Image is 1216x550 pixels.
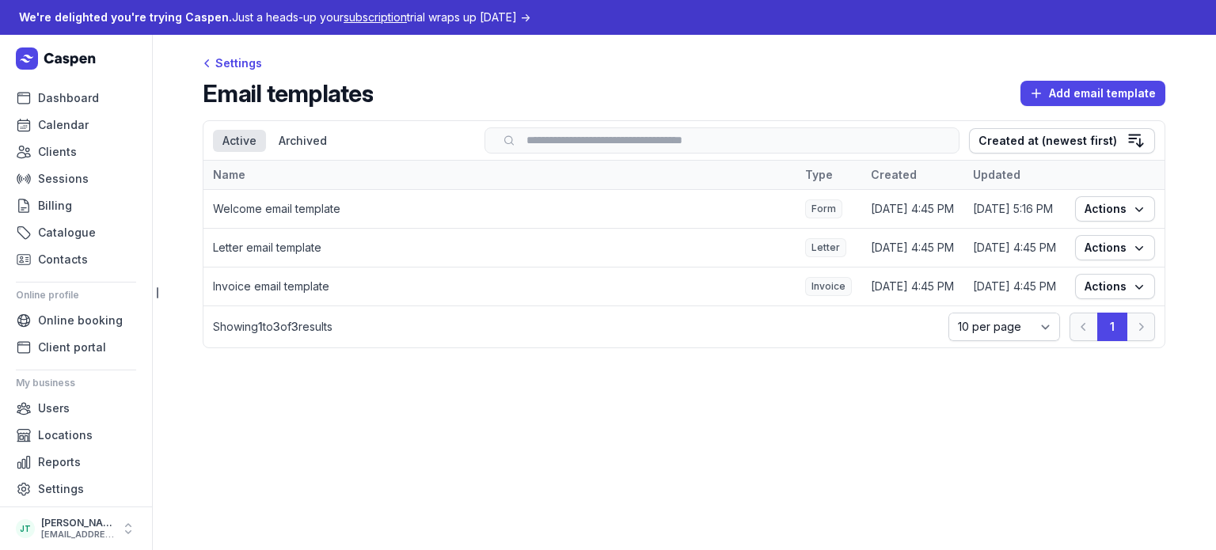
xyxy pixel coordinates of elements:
th: Updated [963,161,1066,190]
span: We're delighted you're trying Caspen. [19,10,232,24]
button: Created at (newest first) [969,128,1155,154]
span: Users [38,399,70,418]
nav: Pagination [1070,313,1155,341]
div: My business [16,370,136,396]
td: [DATE] 4:45 PM [861,267,963,306]
span: subscription [344,10,407,24]
span: 3 [291,320,298,333]
div: Archived [269,130,336,152]
span: Add email template [1030,84,1156,103]
div: Just a heads-up your trial wraps up [DATE] → [19,8,530,27]
span: Clients [38,142,77,161]
td: [DATE] 4:45 PM [861,229,963,267]
span: Catalogue [38,223,96,242]
td: Letter email template [203,229,796,267]
td: [DATE] 5:16 PM [963,190,1066,229]
span: Contacts [38,250,88,269]
th: Name [203,161,796,190]
nav: Tabs [213,130,475,152]
div: Active [213,130,266,152]
td: Invoice email template [203,267,796,306]
button: 1 [1097,313,1127,341]
button: Actions [1075,274,1155,299]
span: JT [20,519,31,538]
span: Actions [1085,199,1146,218]
th: Type [796,161,861,190]
button: Actions [1075,196,1155,222]
span: 3 [273,320,280,333]
span: Sessions [38,169,89,188]
h2: Email templates [203,79,373,108]
button: Actions [1075,235,1155,260]
div: [PERSON_NAME] [41,517,114,529]
span: Calendar [38,116,89,135]
td: Welcome email template [203,190,796,229]
div: Online profile [16,283,136,308]
div: Settings [203,54,262,73]
span: Reports [38,453,81,472]
span: Settings [38,480,84,499]
span: Billing [38,196,72,215]
span: Actions [1085,277,1146,296]
span: form [805,199,842,218]
div: [EMAIL_ADDRESS][DOMAIN_NAME] [41,529,114,541]
span: Dashboard [38,89,99,108]
span: invoice [805,277,852,296]
span: Actions [1085,238,1146,257]
td: [DATE] 4:45 PM [861,190,963,229]
span: Client portal [38,338,106,357]
span: Locations [38,426,93,445]
span: 1 [258,320,263,333]
td: [DATE] 4:45 PM [963,267,1066,306]
span: Online booking [38,311,123,330]
p: Showing to of results [213,319,939,335]
div: Created at (newest first) [978,131,1117,150]
th: Created [861,161,963,190]
td: [DATE] 4:45 PM [963,229,1066,267]
span: letter [805,238,846,257]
